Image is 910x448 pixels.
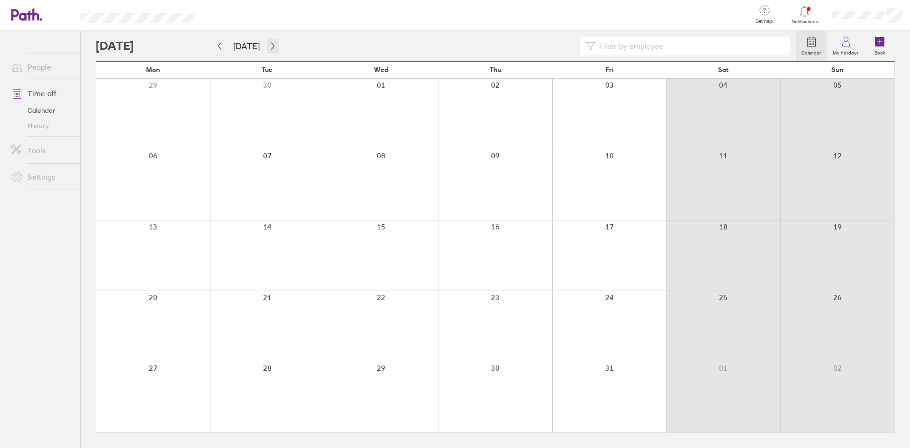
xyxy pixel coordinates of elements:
[226,38,267,54] button: [DATE]
[605,66,614,73] span: Fri
[262,66,273,73] span: Tue
[789,5,820,25] a: Notifications
[827,31,864,61] a: My holidays
[4,118,80,133] a: History
[789,19,820,25] span: Notifications
[718,66,728,73] span: Sat
[831,66,844,73] span: Sun
[827,47,864,56] label: My holidays
[4,141,80,160] a: Tools
[869,47,891,56] label: Book
[4,57,80,76] a: People
[796,47,827,56] label: Calendar
[4,103,80,118] a: Calendar
[146,66,160,73] span: Mon
[374,66,388,73] span: Wed
[490,66,501,73] span: Thu
[595,37,784,55] input: Filter by employee
[796,31,827,61] a: Calendar
[4,84,80,103] a: Time off
[864,31,895,61] a: Book
[749,18,780,24] span: Get help
[4,167,80,186] a: Settings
